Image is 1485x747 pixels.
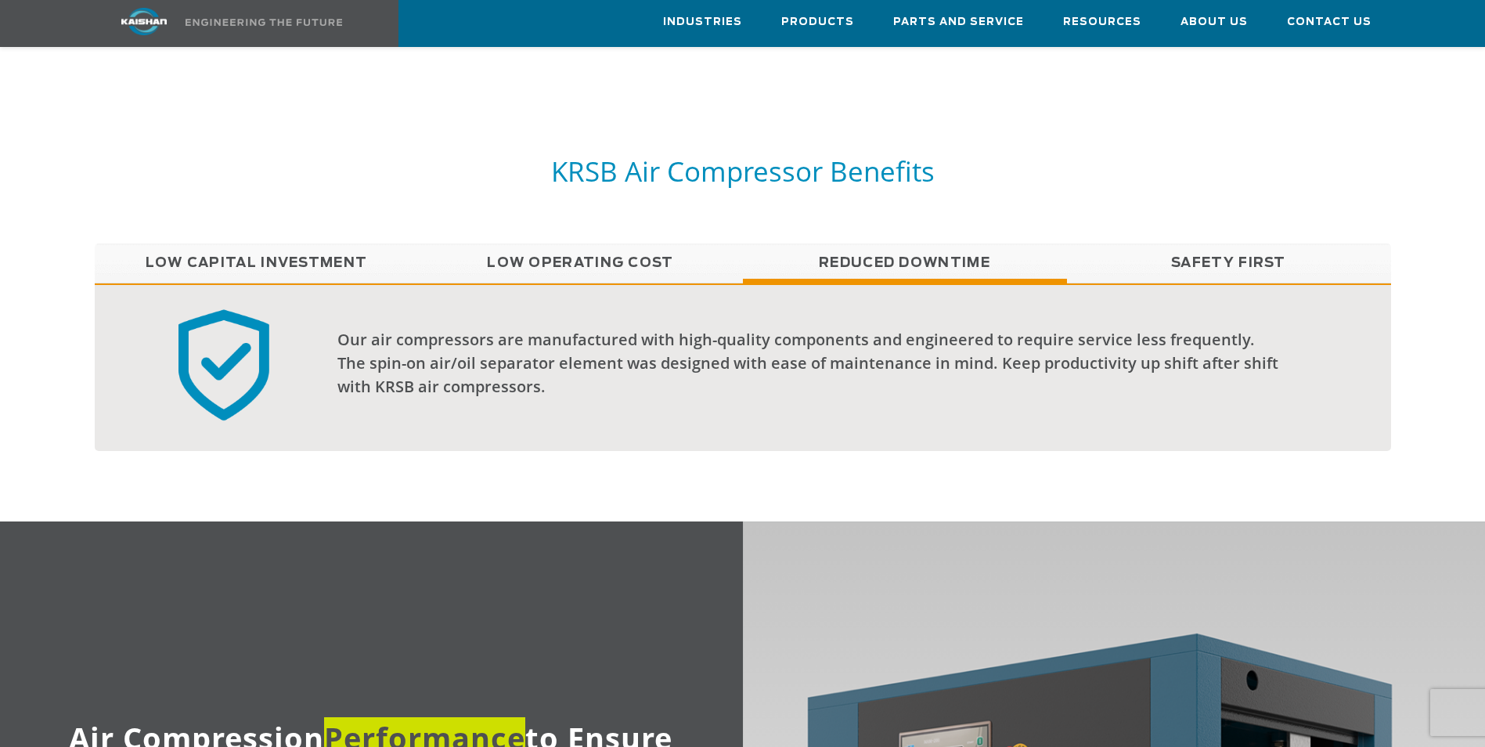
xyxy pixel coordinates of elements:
[163,309,285,421] img: reliable badge
[186,19,342,26] img: Engineering the future
[743,244,1067,283] a: Reduced Downtime
[85,8,203,35] img: kaishan logo
[893,1,1024,43] a: Parts and Service
[663,13,742,31] span: Industries
[1067,244,1391,283] a: Safety First
[1287,13,1371,31] span: Contact Us
[893,13,1024,31] span: Parts and Service
[1180,1,1248,43] a: About Us
[1180,13,1248,31] span: About Us
[1063,1,1141,43] a: Resources
[1287,1,1371,43] a: Contact Us
[337,328,1286,399] div: Our air compressors are manufactured with high-quality components and engineered to require servi...
[781,1,854,43] a: Products
[95,153,1391,189] h5: KRSB Air Compressor Benefits
[419,244,743,283] a: Low Operating Cost
[95,283,1391,451] div: Reduced Downtime
[1063,13,1141,31] span: Resources
[781,13,854,31] span: Products
[663,1,742,43] a: Industries
[95,244,419,283] a: Low Capital Investment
